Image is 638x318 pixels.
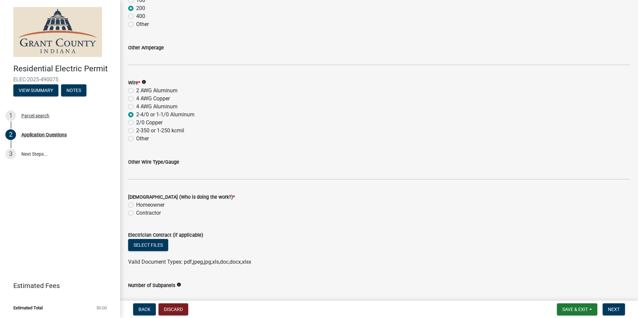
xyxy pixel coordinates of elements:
div: Application Questions [21,132,67,137]
button: View Summary [13,84,58,96]
i: info [177,282,181,287]
div: 3 [5,149,16,159]
label: Other Amperage [128,46,164,50]
label: Wire [128,81,140,85]
label: 2 AWG Aluminum [136,87,178,95]
img: Grant County, Indiana [13,7,102,57]
label: Number of Subpanels [128,283,175,288]
button: Discard [158,303,188,315]
label: [DEMOGRAPHIC_DATA] (Who is doing the work?) [128,195,235,200]
div: 2 [5,129,16,140]
button: Notes [61,84,86,96]
button: Back [133,303,156,315]
h4: Residential Electric Permit [13,64,115,74]
label: 4 AWG Copper [136,95,170,103]
span: Back [138,307,150,312]
label: Homeowner [136,201,165,209]
span: Valid Document Types: pdf,jpeg,jpg,xls,doc,docx,xlsx [128,259,251,265]
label: Other [136,135,149,143]
label: 2-4/0 or 1-1/0 Aluminum [136,111,195,119]
wm-modal-confirm: Summary [13,88,58,93]
label: 200 [136,4,145,12]
label: Other Wire Type/Gauge [128,160,179,165]
span: Estimated Total [13,306,43,310]
label: 2-350 or 1-250 kcmil [136,127,184,135]
div: Parcel search [21,113,49,118]
button: Save & Exit [557,303,597,315]
i: info [141,80,146,84]
label: Other [136,20,149,28]
button: Select files [128,239,168,251]
label: 4 AWG Aluminum [136,103,178,111]
label: 2/0 Copper [136,119,163,127]
div: 1 [5,110,16,121]
button: Next [603,303,625,315]
label: Contractor [136,209,161,217]
a: Estimated Fees [5,279,109,292]
span: Next [608,307,620,312]
wm-modal-confirm: Notes [61,88,86,93]
label: 400 [136,12,145,20]
label: Electrician Contract (if applicable) [128,233,203,238]
span: ELEC-2025-490075 [13,76,107,83]
span: $0.00 [96,306,107,310]
span: Save & Exit [562,307,588,312]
